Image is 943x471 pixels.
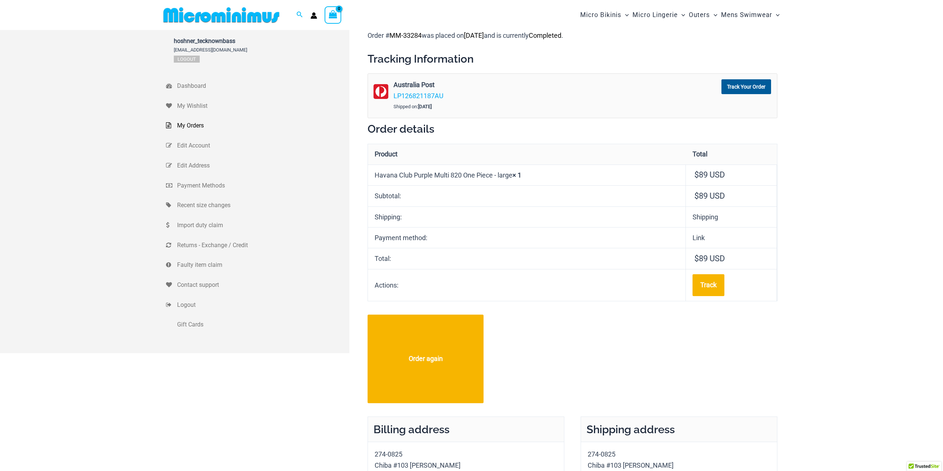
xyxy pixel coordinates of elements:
[311,12,317,19] a: Account icon link
[581,417,777,442] h2: Shipping address
[368,248,686,269] th: Total:
[177,140,348,151] span: Edit Account
[394,92,444,100] a: LP126821187AU
[368,144,686,165] th: Product
[174,47,247,53] span: [EMAIL_ADDRESS][DOMAIN_NAME]
[166,275,349,295] a: Contact support
[632,6,678,24] span: Micro Lingerie
[166,96,349,116] a: My Wishlist
[177,319,348,330] span: Gift Cards
[177,180,348,191] span: Payment Methods
[296,10,303,20] a: Search icon link
[160,7,282,23] img: MM SHOP LOGO FLAT
[177,299,348,311] span: Logout
[368,122,777,136] h2: Order details
[368,227,686,248] th: Payment method:
[686,227,777,248] td: Link
[166,255,349,275] a: Faulty item claim
[389,31,422,39] mark: MM-33284
[694,254,699,263] span: $
[686,206,777,227] td: Shipping
[177,160,348,171] span: Edit Address
[166,136,349,156] a: Edit Account
[166,195,349,215] a: Recent size changes
[368,52,777,66] h2: Tracking Information
[177,120,348,131] span: My Orders
[394,101,631,112] div: Shipped on:
[678,6,685,24] span: Menu Toggle
[721,79,771,94] a: Track Your Order
[394,79,630,90] strong: Australia Post
[631,4,687,26] a: Micro LingerieMenu ToggleMenu Toggle
[166,116,349,136] a: My Orders
[368,30,777,41] p: Order # was placed on and is currently .
[512,171,521,179] strong: × 1
[694,170,725,179] bdi: 89 USD
[694,191,699,200] span: $
[166,76,349,96] a: Dashboard
[166,235,349,255] a: Returns - Exchange / Credit
[177,240,348,251] span: Returns - Exchange / Credit
[694,254,725,263] span: 89 USD
[689,6,710,24] span: Outers
[368,206,686,227] th: Shipping:
[166,215,349,235] a: Import duty claim
[529,31,561,39] mark: Completed
[368,315,484,403] a: Order again
[719,4,781,26] a: Mens SwimwearMenu ToggleMenu Toggle
[166,156,349,176] a: Edit Address
[177,200,348,211] span: Recent size changes
[577,3,783,27] nav: Site Navigation
[464,31,484,39] mark: [DATE]
[177,80,348,92] span: Dashboard
[368,185,686,206] th: Subtotal:
[177,259,348,271] span: Faulty item claim
[580,6,621,24] span: Micro Bikinis
[368,417,564,442] h2: Billing address
[694,170,699,179] span: $
[772,6,780,24] span: Menu Toggle
[177,279,348,291] span: Contact support
[177,220,348,231] span: Import duty claim
[694,191,725,200] span: 89 USD
[721,6,772,24] span: Mens Swimwear
[166,176,349,196] a: Payment Methods
[687,4,719,26] a: OutersMenu ToggleMenu Toggle
[686,144,777,165] th: Total
[174,37,247,44] span: hoshner_tecknownbass
[166,315,349,335] a: Gift Cards
[578,4,631,26] a: Micro BikinisMenu ToggleMenu Toggle
[325,6,342,23] a: View Shopping Cart, empty
[166,295,349,315] a: Logout
[368,165,686,186] td: Havana Club Purple Multi 820 One Piece - large
[174,56,200,63] a: Logout
[710,6,717,24] span: Menu Toggle
[373,84,388,99] img: australia-post.png
[177,100,348,112] span: My Wishlist
[368,269,686,301] th: Actions:
[693,274,724,296] a: Track order number MM-33284
[621,6,629,24] span: Menu Toggle
[418,104,432,109] strong: [DATE]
